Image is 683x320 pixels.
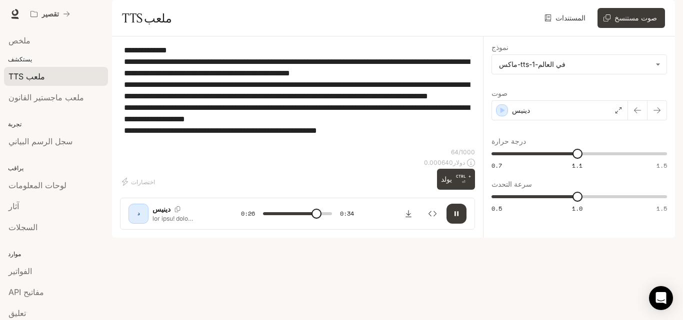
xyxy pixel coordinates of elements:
[492,55,666,74] div: في العالم-tts-1-ماكس
[614,13,657,22] font: صوت مستنسخ
[572,204,582,213] font: 1.0
[512,106,530,114] font: دينيس
[170,206,184,212] button: نسخ معرف الصوت
[122,10,171,25] font: ملعب TTS
[456,174,471,179] font: CTRL +
[491,180,532,188] font: سرعة التحدث
[41,9,59,18] font: تقصير
[491,204,502,213] font: 0.5
[422,204,442,224] button: فحص
[120,174,159,190] button: اختصارات
[491,43,508,51] font: نموذج
[462,180,465,184] font: ⏎
[441,175,452,183] font: يولد
[241,209,255,219] span: 0:26
[491,137,526,145] font: درجة حرارة
[398,204,418,224] button: تنزيل الصوت
[555,13,585,22] font: المستندات
[499,60,565,68] font: في العالم-tts-1-ماكس
[597,8,665,28] button: صوت مستنسخ
[656,161,667,170] font: 1.5
[26,4,74,24] button: جميع مساحات العمل
[491,89,507,97] font: صوت
[137,210,139,216] font: د
[542,8,589,28] a: المستندات
[649,286,673,310] div: فتح برنامج Intercom Messenger
[340,209,354,218] font: 0:34
[656,204,667,213] font: 1.5
[572,161,582,170] font: 1.1
[491,161,502,170] font: 0.7
[437,169,475,189] button: يولدCTRL +⏎
[152,205,170,213] font: دينيس
[131,178,155,186] font: اختصارات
